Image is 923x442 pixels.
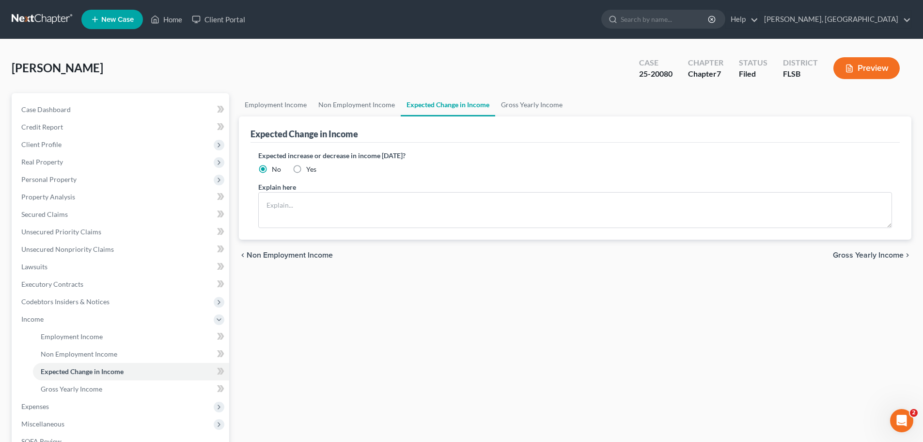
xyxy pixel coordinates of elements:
a: Property Analysis [14,188,229,206]
label: Explain here [258,182,296,192]
i: chevron_left [239,251,247,259]
span: [PERSON_NAME] [12,61,103,75]
a: Client Portal [187,11,250,28]
a: Non Employment Income [33,345,229,363]
a: [PERSON_NAME], [GEOGRAPHIC_DATA] [759,11,911,28]
button: chevron_left Non Employment Income [239,251,333,259]
span: Property Analysis [21,193,75,201]
i: chevron_right [904,251,911,259]
span: Client Profile [21,140,62,148]
div: FLSB [783,68,818,80]
a: Home [146,11,187,28]
button: Preview [833,57,900,79]
a: Gross Yearly Income [495,93,568,116]
label: Expected increase or decrease in income [DATE]? [258,150,892,161]
span: 2 [910,409,918,417]
a: Secured Claims [14,206,229,223]
a: Help [726,11,758,28]
span: Personal Property [21,175,77,183]
span: Real Property [21,158,63,166]
span: Executory Contracts [21,280,83,288]
span: New Case [101,16,134,23]
a: Non Employment Income [313,93,401,116]
span: Expected Change in Income [41,367,124,376]
span: Case Dashboard [21,105,71,114]
div: District [783,57,818,68]
span: Credit Report [21,123,63,131]
span: Lawsuits [21,262,47,271]
span: 7 [717,69,721,78]
a: Unsecured Nonpriority Claims [14,241,229,258]
span: No [272,165,281,173]
div: 25-20080 [639,68,673,80]
span: Non Employment Income [41,350,117,358]
span: Non Employment Income [247,251,333,259]
span: Unsecured Priority Claims [21,228,101,236]
input: Search by name... [621,10,709,28]
a: Unsecured Priority Claims [14,223,229,241]
a: Gross Yearly Income [33,380,229,398]
div: Chapter [688,57,723,68]
span: Income [21,315,44,323]
span: Gross Yearly Income [833,251,904,259]
a: Employment Income [33,328,229,345]
a: Executory Contracts [14,276,229,293]
span: Unsecured Nonpriority Claims [21,245,114,253]
span: Yes [306,165,316,173]
a: Expected Change in Income [401,93,495,116]
span: Miscellaneous [21,420,64,428]
button: Gross Yearly Income chevron_right [833,251,911,259]
a: Lawsuits [14,258,229,276]
a: Employment Income [239,93,313,116]
span: Codebtors Insiders & Notices [21,297,110,306]
a: Expected Change in Income [33,363,229,380]
div: Expected Change in Income [250,128,358,140]
span: Employment Income [41,332,103,341]
span: Expenses [21,402,49,410]
div: Filed [739,68,767,80]
span: Secured Claims [21,210,68,218]
a: Case Dashboard [14,101,229,118]
iframe: Intercom live chat [890,409,913,432]
div: Case [639,57,673,68]
div: Status [739,57,767,68]
span: Gross Yearly Income [41,385,102,393]
a: Credit Report [14,118,229,136]
div: Chapter [688,68,723,80]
